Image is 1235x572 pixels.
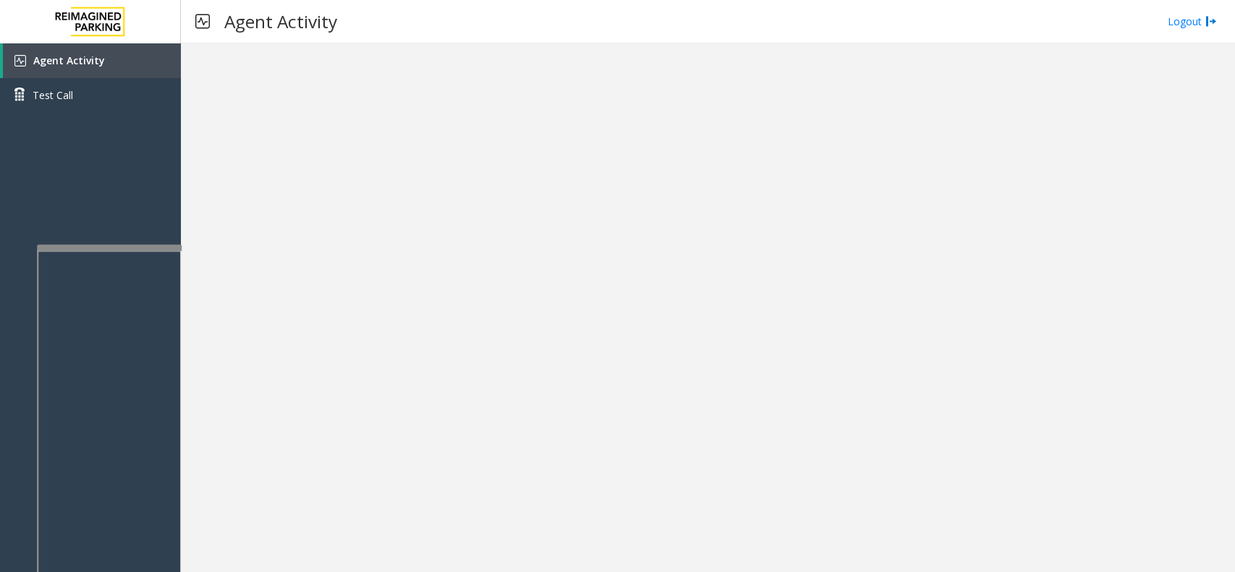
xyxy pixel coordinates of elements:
[217,4,344,39] h3: Agent Activity
[33,54,105,67] span: Agent Activity
[3,43,181,78] a: Agent Activity
[1205,14,1217,29] img: logout
[14,55,26,67] img: 'icon'
[33,87,73,103] span: Test Call
[1168,14,1217,29] a: Logout
[195,4,210,39] img: pageIcon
